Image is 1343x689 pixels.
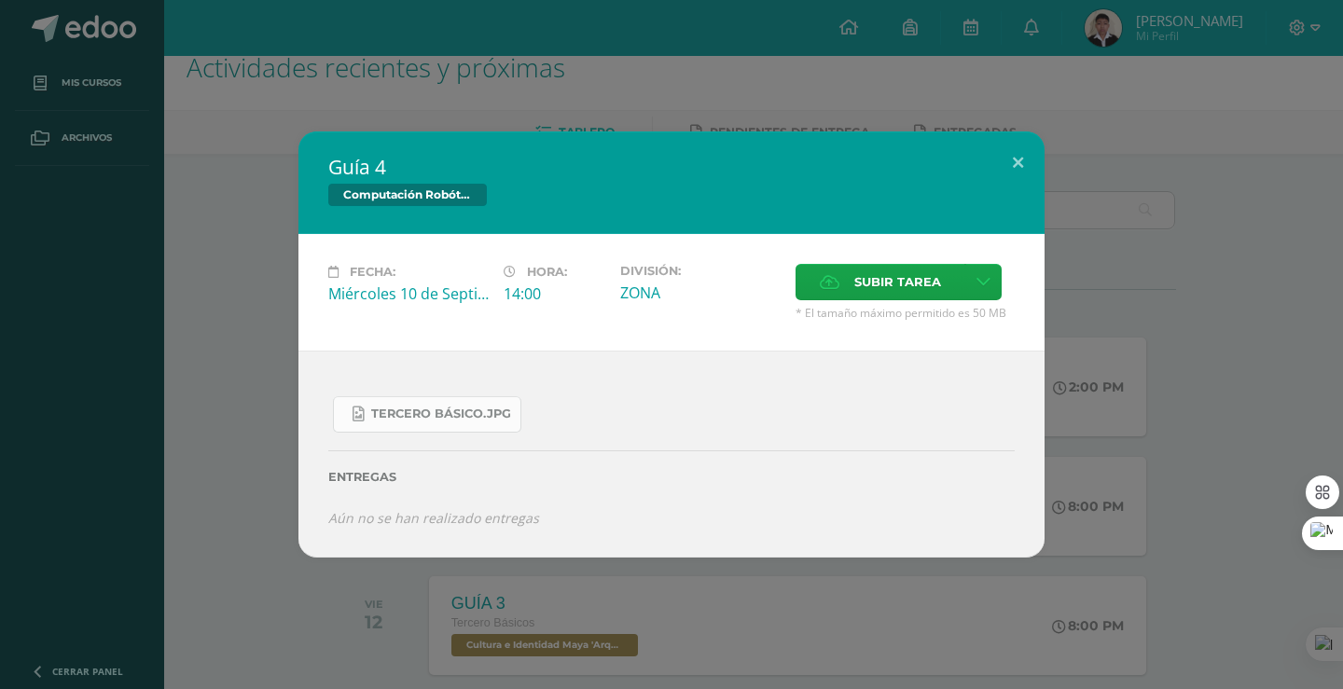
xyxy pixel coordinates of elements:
[371,407,511,421] span: Tercero Básico.jpg
[796,305,1015,321] span: * El tamaño máximo permitido es 50 MB
[854,265,941,299] span: Subir tarea
[350,265,395,279] span: Fecha:
[328,184,487,206] span: Computación Robótica
[333,396,521,433] a: Tercero Básico.jpg
[328,283,489,304] div: Miércoles 10 de Septiembre
[328,470,1015,484] label: Entregas
[620,264,781,278] label: División:
[527,265,567,279] span: Hora:
[328,154,1015,180] h2: Guía 4
[991,131,1045,195] button: Close (Esc)
[328,509,539,527] i: Aún no se han realizado entregas
[504,283,605,304] div: 14:00
[620,282,781,303] div: ZONA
